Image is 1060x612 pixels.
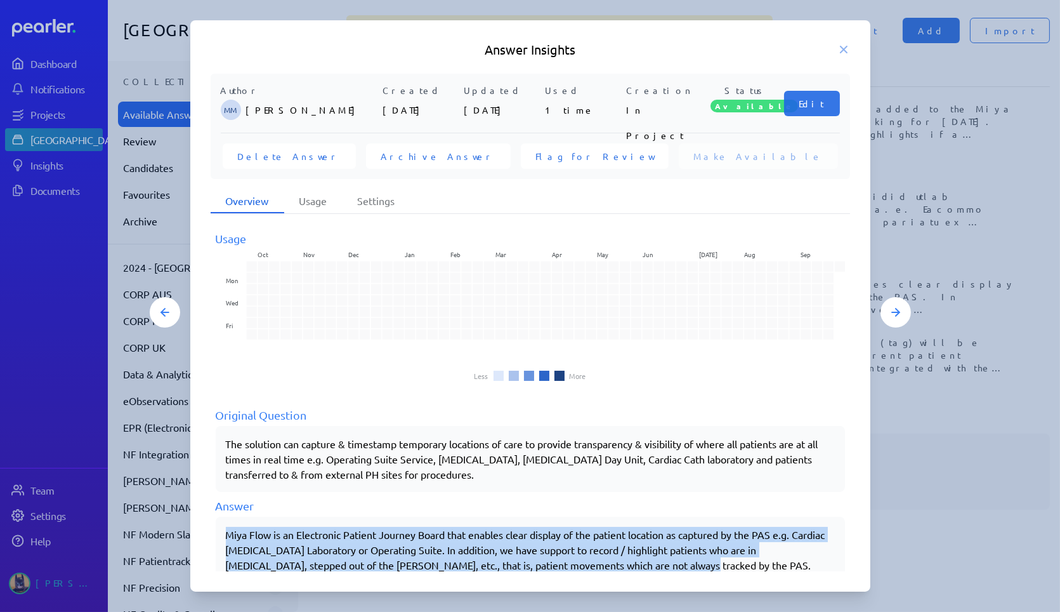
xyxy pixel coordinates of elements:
[226,298,239,307] text: Wed
[223,143,356,169] button: Delete Answer
[405,249,415,259] text: Jan
[381,150,495,163] span: Archive Answer
[343,189,410,213] li: Settings
[348,249,359,259] text: Dec
[221,84,378,97] p: Author
[226,436,835,482] p: The solution can capture & timestamp temporary locations of care to provide transparency & visibi...
[570,372,586,380] li: More
[211,189,284,213] li: Overview
[150,297,180,328] button: Previous Answer
[536,150,653,163] span: Flag for Review
[546,97,622,123] p: 1 time
[597,249,608,259] text: May
[226,276,239,285] text: Mon
[226,321,233,330] text: Fri
[474,372,488,380] li: Less
[708,84,784,97] p: Status
[450,249,460,259] text: Feb
[679,143,838,169] button: Make Available
[246,97,378,123] p: [PERSON_NAME]
[238,150,341,163] span: Delete Answer
[627,84,703,97] p: Creation
[211,41,850,58] h5: Answer Insights
[627,97,703,123] p: In Project
[284,189,343,213] li: Usage
[303,249,314,259] text: Nov
[216,497,845,514] div: Answer
[464,97,540,123] p: [DATE]
[216,406,845,423] div: Original Question
[799,97,825,110] span: Edit
[784,91,840,116] button: Edit
[216,230,845,247] div: Usage
[694,150,823,163] span: Make Available
[221,100,241,120] span: Michelle Manuel
[495,249,506,259] text: Mar
[801,249,811,259] text: Sep
[710,100,798,112] span: Available
[744,249,756,259] text: Aug
[226,527,835,573] p: Miya Flow is an Electronic Patient Journey Board that enables clear display of the patient locati...
[698,249,717,259] text: [DATE]
[880,297,911,328] button: Next Answer
[464,84,540,97] p: Updated
[642,249,653,259] text: Jun
[383,84,459,97] p: Created
[258,249,268,259] text: Oct
[552,249,562,259] text: Apr
[521,143,669,169] button: Flag for Review
[546,84,622,97] p: Used
[366,143,511,169] button: Archive Answer
[383,97,459,123] p: [DATE]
